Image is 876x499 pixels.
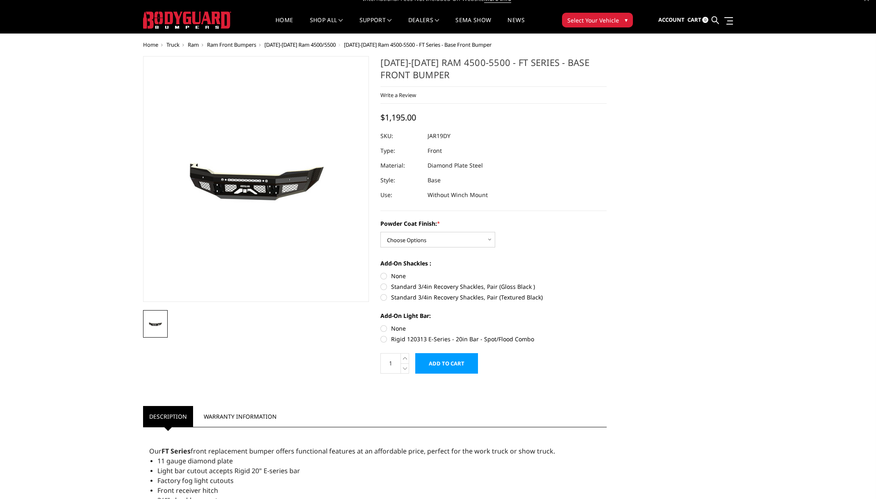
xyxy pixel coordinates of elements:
dd: JAR19DY [428,129,451,143]
a: 2019-2025 Ram 4500-5500 - FT Series - Base Front Bumper [143,56,369,302]
a: Dealers [408,17,439,33]
a: [DATE]-[DATE] Ram 4500/5500 [264,41,336,48]
a: shop all [310,17,343,33]
a: Warranty Information [198,406,283,427]
span: Front receiver hitch [157,486,218,495]
button: Select Your Vehicle [562,13,633,27]
a: Write a Review [380,91,416,99]
span: $1,195.00 [380,112,416,123]
dt: Use: [380,188,421,202]
strong: FT Series [162,447,191,456]
img: BODYGUARD BUMPERS [143,11,231,29]
span: [DATE]-[DATE] Ram 4500-5500 - FT Series - Base Front Bumper [344,41,491,48]
span: 0 [702,17,708,23]
label: Powder Coat Finish: [380,219,607,228]
dd: Without Winch Mount [428,188,488,202]
dd: Diamond Plate Steel [428,158,483,173]
a: Support [360,17,392,33]
label: Add-On Shackles : [380,259,607,268]
dt: Type: [380,143,421,158]
span: Our front replacement bumper offers functional features at an affordable price, perfect for the w... [149,447,555,456]
dd: Base [428,173,441,188]
h1: [DATE]-[DATE] Ram 4500-5500 - FT Series - Base Front Bumper [380,56,607,87]
span: ▾ [625,16,628,24]
span: Account [658,16,684,23]
dd: Front [428,143,442,158]
label: Standard 3/4in Recovery Shackles, Pair (Gloss Black ) [380,282,607,291]
input: Add to Cart [415,353,478,374]
span: Select Your Vehicle [567,16,619,25]
dt: Material: [380,158,421,173]
span: Light bar cutout accepts Rigid 20" E-series bar [157,466,300,475]
label: Add-On Light Bar: [380,311,607,320]
a: Ram Front Bumpers [207,41,256,48]
a: SEMA Show [455,17,491,33]
img: 2019-2025 Ram 4500-5500 - FT Series - Base Front Bumper [146,319,165,329]
dt: SKU: [380,129,421,143]
span: Factory fog light cutouts [157,476,234,485]
label: Standard 3/4in Recovery Shackles, Pair (Textured Black) [380,293,607,302]
span: Cart [687,16,701,23]
dt: Style: [380,173,421,188]
a: Cart 0 [687,9,708,31]
a: News [507,17,524,33]
a: Home [143,41,158,48]
span: 11 gauge diamond plate [157,456,233,465]
label: Rigid 120313 E-Series - 20in Bar - Spot/Flood Combo [380,335,607,343]
label: None [380,324,607,333]
a: Description [143,406,193,427]
a: Account [658,9,684,31]
a: Ram [188,41,199,48]
a: Truck [166,41,180,48]
label: None [380,272,607,280]
a: Home [275,17,293,33]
